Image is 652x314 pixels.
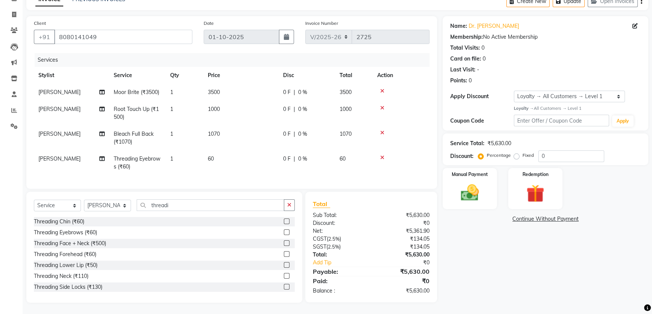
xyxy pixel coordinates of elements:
[382,259,435,267] div: ₹0
[371,251,435,259] div: ₹5,630.00
[450,117,514,125] div: Coupon Code
[34,20,46,27] label: Client
[371,287,435,295] div: ₹5,630.00
[307,219,371,227] div: Discount:
[204,20,214,27] label: Date
[307,259,382,267] a: Add Tip
[523,152,534,159] label: Fixed
[371,276,435,285] div: ₹0
[450,44,480,52] div: Total Visits:
[371,267,435,276] div: ₹5,630.00
[340,106,352,112] span: 1000
[340,89,352,96] span: 3500
[114,130,154,145] span: Bleach Full Back (₹1070)
[294,130,295,138] span: |
[450,66,475,74] div: Last Visit:
[335,67,373,84] th: Total
[481,44,484,52] div: 0
[307,287,371,295] div: Balance :
[54,30,192,44] input: Search by Name/Mobile/Email/Code
[137,199,284,211] input: Search or Scan
[487,152,511,159] label: Percentage
[514,106,534,111] strong: Loyalty →
[208,89,220,96] span: 3500
[307,235,371,243] div: ( )
[307,227,371,235] div: Net:
[450,93,514,100] div: Apply Discount
[455,182,484,203] img: _cash.svg
[170,89,173,96] span: 1
[294,155,295,163] span: |
[34,218,84,226] div: Threading Chin (₹60)
[514,105,641,112] div: All Customers → Level 1
[298,88,307,96] span: 0 %
[38,155,81,162] span: [PERSON_NAME]
[452,171,488,178] label: Manual Payment
[170,106,173,112] span: 1
[307,251,371,259] div: Total:
[307,267,371,276] div: Payable:
[313,235,327,242] span: CGST
[450,77,467,85] div: Points:
[114,106,159,120] span: Root Touch Up (₹1500)
[450,33,641,41] div: No Active Membership
[114,155,160,170] span: Threading Eyebrows (₹60)
[166,67,203,84] th: Qty
[34,229,97,237] div: Threading Eyebrows (₹60)
[34,250,96,258] div: Threading Forehead (₹60)
[450,22,467,30] div: Name:
[279,67,335,84] th: Disc
[34,272,88,280] div: Threading Neck (₹110)
[371,243,435,251] div: ₹134.05
[450,152,474,160] div: Discount:
[283,130,291,138] span: 0 F
[283,105,291,113] span: 0 F
[340,155,346,162] span: 60
[523,171,548,178] label: Redemption
[283,155,291,163] span: 0 F
[469,77,472,85] div: 0
[170,130,173,137] span: 1
[307,243,371,251] div: ( )
[521,182,550,205] img: _gift.svg
[298,105,307,113] span: 0 %
[313,200,330,208] span: Total
[469,22,519,30] a: Dr. [PERSON_NAME]
[305,20,338,27] label: Invoice Number
[477,66,479,74] div: -
[294,105,295,113] span: |
[38,89,81,96] span: [PERSON_NAME]
[450,33,483,41] div: Membership:
[38,130,81,137] span: [PERSON_NAME]
[371,235,435,243] div: ₹134.05
[109,67,166,84] th: Service
[294,88,295,96] span: |
[450,140,484,147] div: Service Total:
[208,106,220,112] span: 1000
[313,243,326,250] span: SGST
[307,276,371,285] div: Paid:
[328,236,340,242] span: 2.5%
[373,67,430,84] th: Action
[328,244,339,250] span: 2.5%
[371,211,435,219] div: ₹5,630.00
[208,155,214,162] span: 60
[35,53,435,67] div: Services
[34,283,102,291] div: Threading Side Locks (₹130)
[371,227,435,235] div: ₹5,361.90
[34,240,106,247] div: Threading Face + Neck (₹500)
[114,89,159,96] span: Moor Brite (₹3500)
[34,30,55,44] button: +91
[307,211,371,219] div: Sub Total:
[483,55,486,63] div: 0
[371,219,435,227] div: ₹0
[38,106,81,112] span: [PERSON_NAME]
[34,67,109,84] th: Stylist
[514,115,609,126] input: Enter Offer / Coupon Code
[170,155,173,162] span: 1
[450,55,481,63] div: Card on file:
[203,67,279,84] th: Price
[298,155,307,163] span: 0 %
[283,88,291,96] span: 0 F
[298,130,307,138] span: 0 %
